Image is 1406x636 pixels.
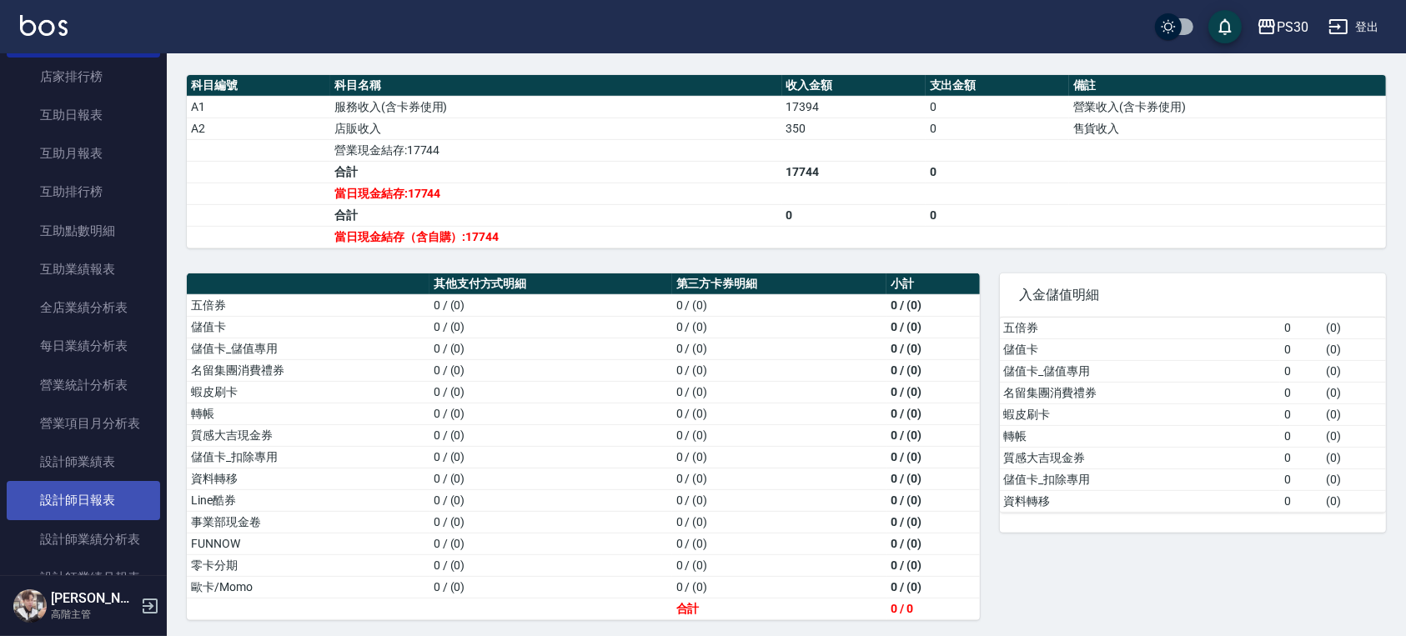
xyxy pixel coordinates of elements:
td: 0 [782,204,926,226]
td: 0 [926,118,1069,139]
td: 名留集團消費禮券 [187,359,429,381]
td: 售貨收入 [1069,118,1386,139]
td: 350 [782,118,926,139]
img: Logo [20,15,68,36]
td: 0 / (0) [672,403,886,424]
td: 零卡分期 [187,554,429,576]
td: 0 / (0) [672,446,886,468]
td: ( 0 ) [1322,382,1386,403]
td: 0 / 0 [886,598,980,619]
td: 0 / (0) [672,424,886,446]
td: 0 / (0) [672,359,886,381]
td: 0 [1280,360,1322,382]
td: 0 / (0) [886,468,980,489]
td: 0 [1280,382,1322,403]
table: a dense table [187,75,1386,248]
td: 0 / (0) [672,576,886,598]
a: 設計師業績分析表 [7,520,160,558]
a: 互助點數明細 [7,212,160,250]
td: 當日現金結存（含自購）:17744 [330,226,782,248]
td: 歐卡/Momo [187,576,429,598]
td: 質感大吉現金券 [1000,447,1281,468]
td: 五倍券 [1000,318,1281,339]
td: 0 / (0) [429,489,672,511]
td: A2 [187,118,330,139]
td: 0 [1280,425,1322,447]
td: 0 / (0) [429,359,672,381]
td: 0 [1280,468,1322,490]
td: 儲值卡_儲值專用 [187,338,429,359]
td: 0 [1280,338,1322,360]
td: 0 / (0) [429,446,672,468]
td: ( 0 ) [1322,490,1386,512]
td: 0 / (0) [429,294,672,316]
td: 0 / (0) [429,403,672,424]
td: 0 / (0) [886,403,980,424]
td: 0 / (0) [672,554,886,576]
td: 0 [926,96,1069,118]
td: 0 [1280,403,1322,425]
a: 互助日報表 [7,96,160,134]
a: 每日業績分析表 [7,327,160,365]
td: 17744 [782,161,926,183]
td: 0 / (0) [672,468,886,489]
td: 儲值卡_扣除專用 [1000,468,1281,490]
td: 0 / (0) [672,294,886,316]
a: 店家排行榜 [7,58,160,96]
td: ( 0 ) [1322,468,1386,490]
td: 0 [926,161,1069,183]
td: 0 / (0) [429,576,672,598]
td: 0 / (0) [886,554,980,576]
td: FUNNOW [187,533,429,554]
td: 當日現金結存:17744 [330,183,782,204]
td: 0 / (0) [429,316,672,338]
img: Person [13,589,47,623]
td: 0 [1280,490,1322,512]
td: 服務收入(含卡券使用) [330,96,782,118]
td: 名留集團消費禮券 [1000,382,1281,403]
td: 0 [1280,318,1322,339]
td: 儲值卡 [1000,338,1281,360]
td: 0 / (0) [429,554,672,576]
a: 設計師業績月報表 [7,558,160,597]
button: save [1208,10,1242,43]
td: 店販收入 [330,118,782,139]
th: 其他支付方式明細 [429,273,672,295]
h5: [PERSON_NAME] [51,590,136,607]
span: 入金儲值明細 [1020,287,1366,303]
td: 0 / (0) [672,316,886,338]
td: 合計 [330,204,782,226]
td: 0 / (0) [429,424,672,446]
table: a dense table [1000,318,1386,513]
td: ( 0 ) [1322,425,1386,447]
td: 0 / (0) [429,511,672,533]
td: 0 / (0) [672,489,886,511]
td: 0 / (0) [429,381,672,403]
a: 設計師日報表 [7,481,160,519]
td: ( 0 ) [1322,403,1386,425]
td: 0 / (0) [886,316,980,338]
td: 0 / (0) [886,489,980,511]
td: A1 [187,96,330,118]
td: 資料轉移 [1000,490,1281,512]
td: 五倍券 [187,294,429,316]
a: 營業統計分析表 [7,366,160,404]
td: 0 / (0) [886,338,980,359]
td: 事業部現金卷 [187,511,429,533]
a: 全店業績分析表 [7,288,160,327]
td: 0 / (0) [886,511,980,533]
td: 合計 [330,161,782,183]
a: 互助業績報表 [7,250,160,288]
td: 質感大吉現金券 [187,424,429,446]
td: 0 / (0) [429,468,672,489]
p: 高階主管 [51,607,136,622]
th: 支出金額 [926,75,1069,97]
td: ( 0 ) [1322,318,1386,339]
button: PS30 [1250,10,1315,44]
td: ( 0 ) [1322,447,1386,468]
button: 登出 [1322,12,1386,43]
a: 互助排行榜 [7,173,160,211]
td: ( 0 ) [1322,360,1386,382]
th: 第三方卡券明細 [672,273,886,295]
td: 0 / (0) [886,533,980,554]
